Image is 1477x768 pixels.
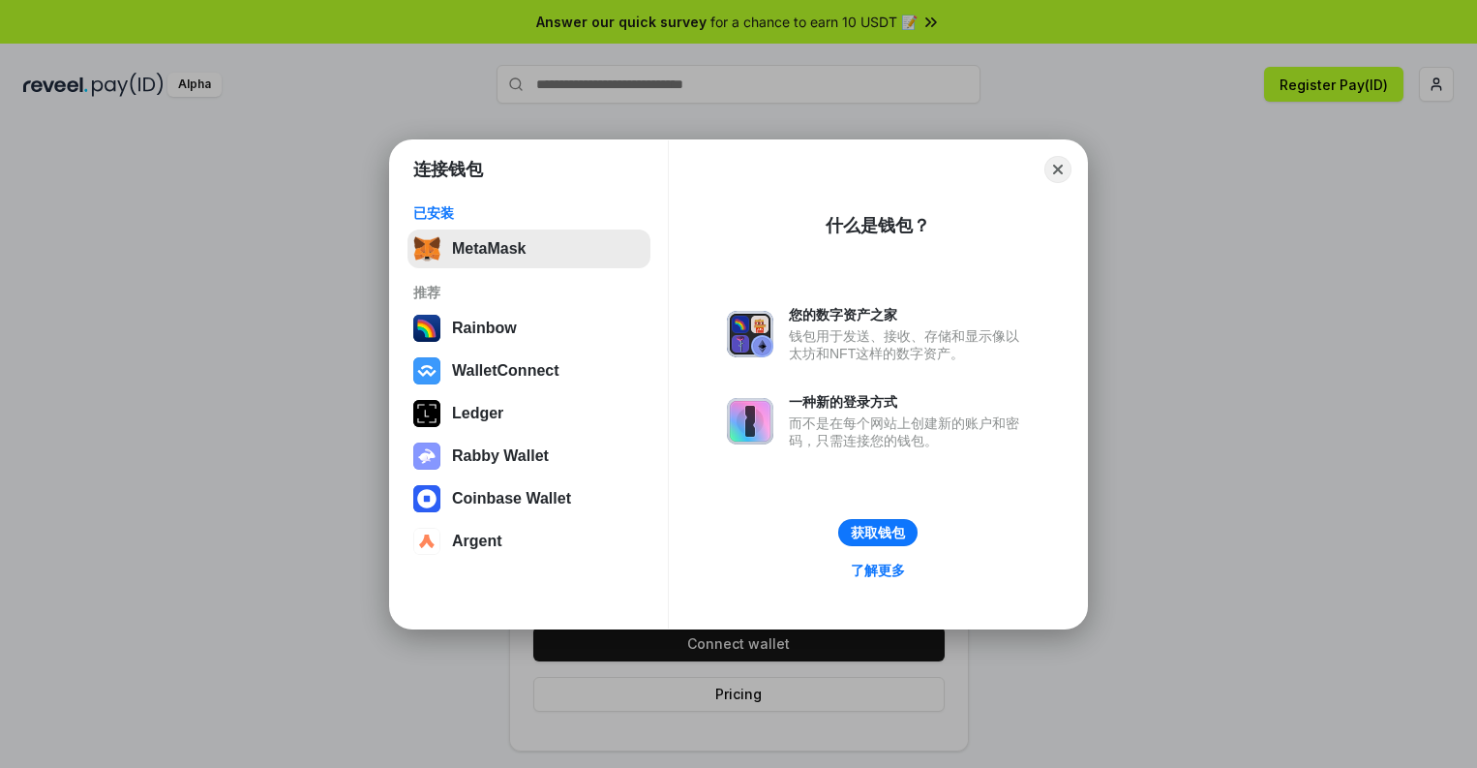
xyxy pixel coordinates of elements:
img: svg+xml,%3Csvg%20fill%3D%22none%22%20height%3D%2233%22%20viewBox%3D%220%200%2035%2033%22%20width%... [413,235,440,262]
button: Argent [407,522,650,561]
div: 什么是钱包？ [826,214,930,237]
img: svg+xml,%3Csvg%20xmlns%3D%22http%3A%2F%2Fwww.w3.org%2F2000%2Fsvg%22%20width%3D%2228%22%20height%3... [413,400,440,427]
img: svg+xml,%3Csvg%20xmlns%3D%22http%3A%2F%2Fwww.w3.org%2F2000%2Fsvg%22%20fill%3D%22none%22%20viewBox... [727,311,773,357]
button: WalletConnect [407,352,650,390]
div: Rabby Wallet [452,447,549,465]
div: 您的数字资产之家 [789,306,1029,323]
button: Rainbow [407,309,650,348]
div: Rainbow [452,320,517,337]
button: MetaMask [407,230,650,268]
div: 已安装 [413,204,645,222]
div: 钱包用于发送、接收、存储和显示像以太坊和NFT这样的数字资产。 [789,327,1029,362]
img: svg+xml,%3Csvg%20width%3D%2228%22%20height%3D%2228%22%20viewBox%3D%220%200%2028%2028%22%20fill%3D... [413,528,440,555]
img: svg+xml,%3Csvg%20width%3D%2228%22%20height%3D%2228%22%20viewBox%3D%220%200%2028%2028%22%20fill%3D... [413,357,440,384]
div: MetaMask [452,240,526,258]
div: Argent [452,533,502,550]
img: svg+xml,%3Csvg%20width%3D%22120%22%20height%3D%22120%22%20viewBox%3D%220%200%20120%20120%22%20fil... [413,315,440,342]
div: Coinbase Wallet [452,490,571,507]
div: 获取钱包 [851,524,905,541]
img: svg+xml,%3Csvg%20xmlns%3D%22http%3A%2F%2Fwww.w3.org%2F2000%2Fsvg%22%20fill%3D%22none%22%20viewBox... [413,443,440,470]
button: Rabby Wallet [407,437,650,476]
div: WalletConnect [452,362,559,380]
h1: 连接钱包 [413,158,483,181]
div: 推荐 [413,284,645,301]
div: 一种新的登录方式 [789,393,1029,411]
a: 了解更多 [839,558,917,583]
div: 了解更多 [851,562,905,579]
div: 而不是在每个网站上创建新的账户和密码，只需连接您的钱包。 [789,415,1029,449]
img: svg+xml,%3Csvg%20xmlns%3D%22http%3A%2F%2Fwww.w3.org%2F2000%2Fsvg%22%20fill%3D%22none%22%20viewBox... [727,398,773,445]
img: svg+xml,%3Csvg%20width%3D%2228%22%20height%3D%2228%22%20viewBox%3D%220%200%2028%2028%22%20fill%3D... [413,485,440,512]
button: 获取钱包 [838,519,918,546]
button: Coinbase Wallet [407,479,650,518]
div: Ledger [452,405,503,422]
button: Ledger [407,394,650,433]
button: Close [1044,156,1071,183]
